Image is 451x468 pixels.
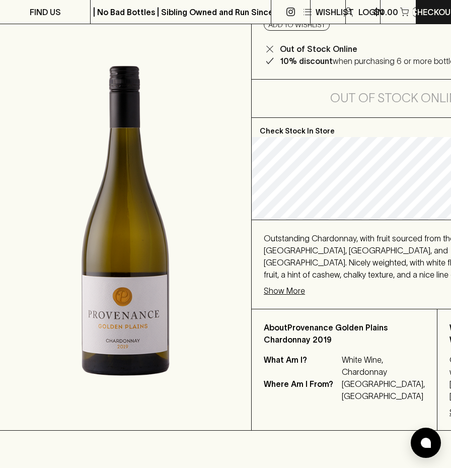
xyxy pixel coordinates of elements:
p: Login [358,6,384,18]
img: bubble-icon [421,438,431,448]
p: White Wine, Chardonnay [342,354,425,378]
p: What Am I? [264,354,339,378]
p: FIND US [30,6,61,18]
p: [GEOGRAPHIC_DATA], [GEOGRAPHIC_DATA] [342,378,425,402]
p: $0.00 [374,6,398,18]
button: Add to wishlist [264,19,330,31]
p: About Provenance Golden Plains Chardonnay 2019 [264,321,425,346]
b: 10% discount [280,56,333,65]
p: Wishlist [316,6,354,18]
p: Show More [264,285,305,297]
p: Out of Stock Online [280,43,357,55]
p: Where Am I From? [264,378,339,402]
